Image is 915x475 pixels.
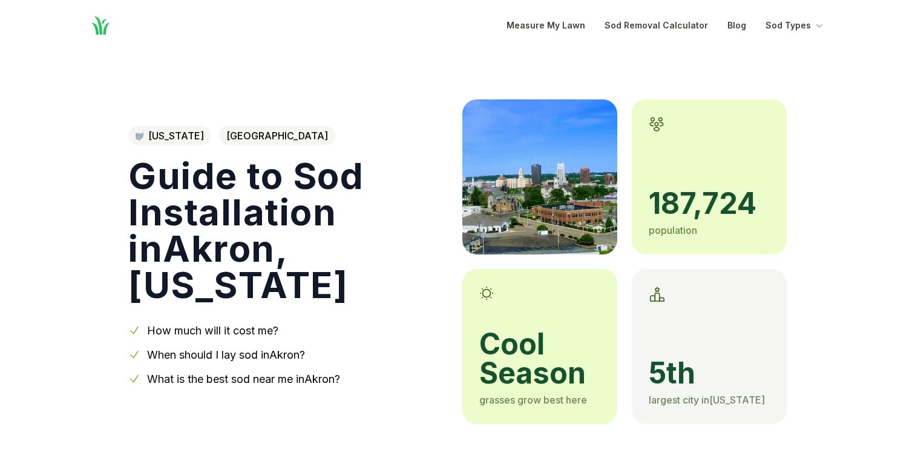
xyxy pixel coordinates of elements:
[649,189,770,218] span: 187,724
[128,158,443,303] h1: Guide to Sod Installation in Akron , [US_STATE]
[136,132,143,141] img: Ohio state outline
[147,348,305,361] a: When should I lay sod inAkron?
[128,126,211,145] a: [US_STATE]
[147,373,340,385] a: What is the best sod near me inAkron?
[727,18,746,33] a: Blog
[147,324,278,337] a: How much will it cost me?
[649,394,765,406] span: largest city in [US_STATE]
[479,330,600,388] span: cool season
[605,18,708,33] a: Sod Removal Calculator
[219,126,335,145] span: [GEOGRAPHIC_DATA]
[766,18,825,33] button: Sod Types
[479,394,587,406] span: grasses grow best here
[462,99,617,254] img: A picture of Akron
[649,224,697,236] span: population
[649,359,770,388] span: 5th
[507,18,585,33] a: Measure My Lawn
